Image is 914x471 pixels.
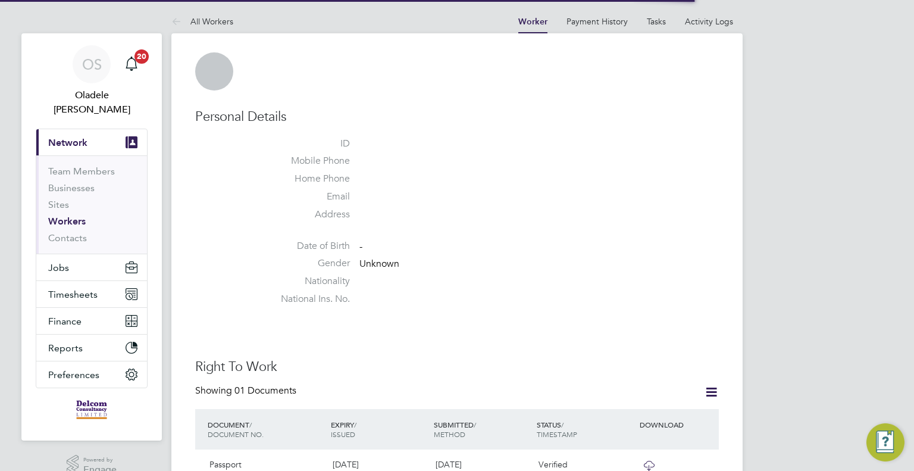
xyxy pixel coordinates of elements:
[134,49,149,64] span: 20
[359,258,399,270] span: Unknown
[518,17,547,27] a: Worker
[48,316,82,327] span: Finance
[331,429,355,439] span: ISSUED
[195,358,719,376] h3: Right To Work
[36,281,147,307] button: Timesheets
[267,155,350,167] label: Mobile Phone
[36,308,147,334] button: Finance
[328,414,431,445] div: EXPIRY
[267,275,350,288] label: Nationality
[36,45,148,117] a: OSOladele [PERSON_NAME]
[434,429,465,439] span: METHOD
[267,293,350,305] label: National Ins. No.
[561,420,564,429] span: /
[208,429,264,439] span: DOCUMENT NO.
[48,137,87,148] span: Network
[637,414,719,435] div: DOWNLOAD
[48,166,115,177] a: Team Members
[195,108,719,126] h3: Personal Details
[267,191,350,203] label: Email
[234,385,296,397] span: 01 Documents
[48,199,69,210] a: Sites
[36,254,147,280] button: Jobs
[195,385,299,397] div: Showing
[474,420,476,429] span: /
[267,173,350,185] label: Home Phone
[647,16,666,27] a: Tasks
[120,45,143,83] a: 20
[171,16,233,27] a: All Workers
[534,414,637,445] div: STATUS
[685,16,733,27] a: Activity Logs
[267,257,350,270] label: Gender
[36,400,148,419] a: Go to home page
[48,262,69,273] span: Jobs
[566,16,628,27] a: Payment History
[48,369,99,380] span: Preferences
[36,129,147,155] button: Network
[48,216,86,227] a: Workers
[76,400,108,419] img: delcomconsultancyltd-logo-retina.png
[82,57,102,72] span: OS
[537,429,577,439] span: TIMESTAMP
[48,342,83,354] span: Reports
[36,361,147,388] button: Preferences
[83,455,117,465] span: Powered by
[359,241,362,252] span: -
[48,289,98,300] span: Timesheets
[267,138,350,150] label: ID
[267,240,350,252] label: Date of Birth
[431,414,534,445] div: SUBMITTED
[249,420,252,429] span: /
[21,33,162,441] nav: Main navigation
[48,232,87,244] a: Contacts
[354,420,356,429] span: /
[205,414,328,445] div: DOCUMENT
[36,155,147,254] div: Network
[267,208,350,221] label: Address
[866,423,904,461] button: Engage Resource Center
[36,88,148,117] span: Oladele Peter Shosanya
[36,335,147,361] button: Reports
[539,459,568,470] span: Verified
[48,182,95,194] a: Businesses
